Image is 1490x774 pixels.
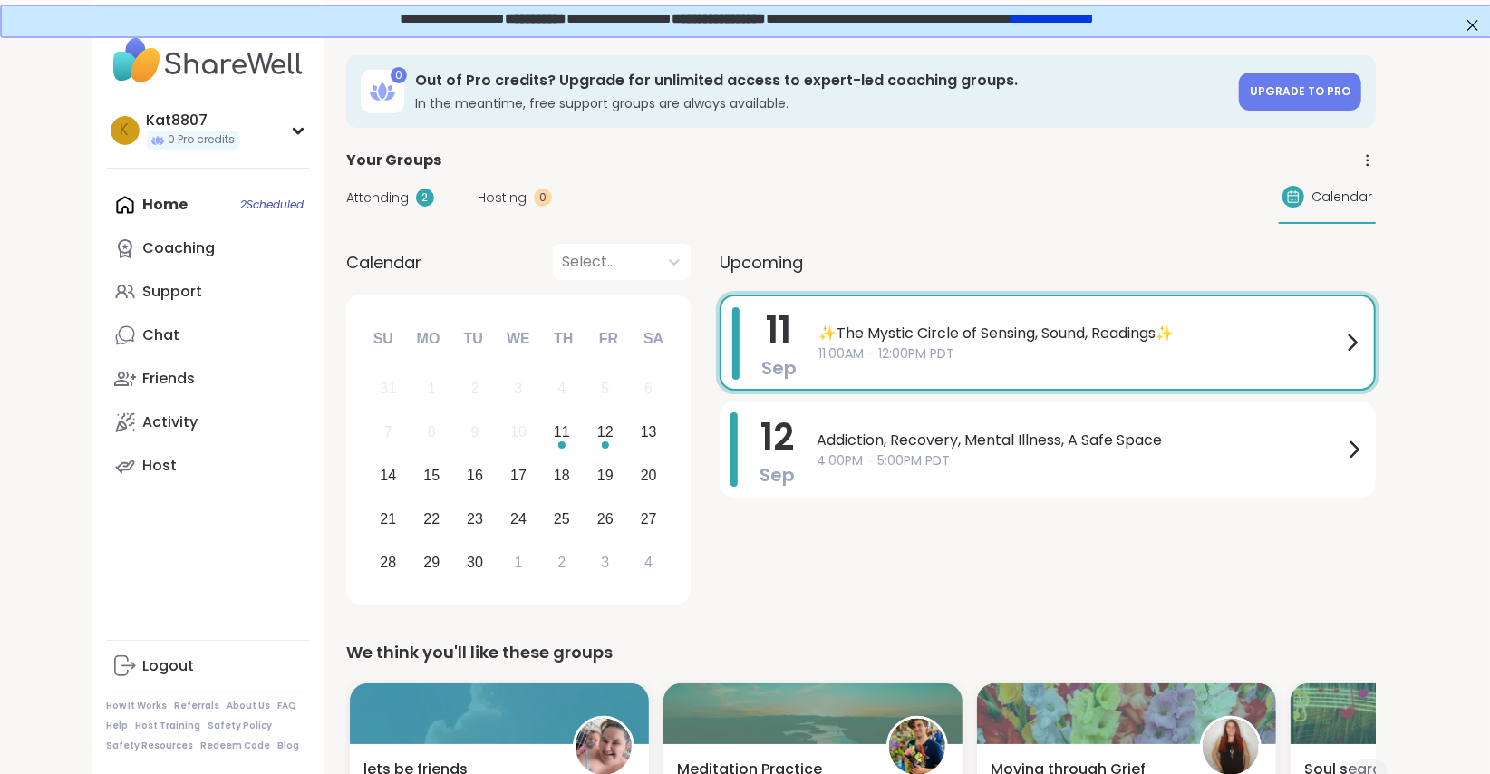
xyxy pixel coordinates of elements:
div: 16 [467,463,483,488]
div: 0 [391,67,407,83]
div: Choose Wednesday, September 17th, 2025 [499,457,538,496]
span: ✨The Mystic Circle of Sensing, Sound, Readings✨ [818,323,1341,344]
div: 15 [423,463,440,488]
div: 14 [380,463,396,488]
span: Calendar [346,250,421,275]
div: Choose Monday, September 29th, 2025 [412,543,451,582]
a: Referrals [175,700,220,712]
div: 19 [597,463,614,488]
div: Choose Tuesday, September 23rd, 2025 [456,499,495,538]
div: 2 [557,550,566,575]
div: Activity [143,412,198,432]
a: Friends [107,357,309,401]
div: 25 [554,507,570,531]
div: 18 [554,463,570,488]
span: 12 [760,411,794,462]
div: 1 [428,376,436,401]
a: FAQ [278,700,297,712]
a: Logout [107,644,309,688]
div: Choose Wednesday, October 1st, 2025 [499,543,538,582]
div: 17 [510,463,527,488]
div: 3 [515,376,523,401]
span: Your Groups [346,150,441,171]
div: 12 [597,420,614,444]
div: Choose Saturday, October 4th, 2025 [629,543,668,582]
div: 2 [416,189,434,207]
a: How It Works [107,700,168,712]
div: 0 [534,189,552,207]
div: Not available Saturday, September 6th, 2025 [629,370,668,409]
div: Choose Friday, September 12th, 2025 [585,413,624,452]
div: Not available Wednesday, September 10th, 2025 [499,413,538,452]
div: Not available Tuesday, September 2nd, 2025 [456,370,495,409]
div: Not available Friday, September 5th, 2025 [585,370,624,409]
div: Choose Sunday, September 14th, 2025 [369,457,408,496]
div: 4 [557,376,566,401]
div: Coaching [143,238,216,258]
div: Chat [143,325,180,345]
div: Choose Saturday, September 13th, 2025 [629,413,668,452]
h3: In the meantime, free support groups are always available. [415,94,1228,112]
div: Fr [588,319,628,359]
div: Host [143,456,178,476]
a: Safety Policy [208,720,273,732]
div: 2 [471,376,479,401]
div: Su [363,319,403,359]
h3: Out of Pro credits? Upgrade for unlimited access to expert-led coaching groups. [415,71,1228,91]
a: Chat [107,314,309,357]
a: Host Training [136,720,201,732]
div: Choose Tuesday, September 16th, 2025 [456,457,495,496]
a: Activity [107,401,309,444]
div: Not available Monday, September 1st, 2025 [412,370,451,409]
div: month 2025-09 [366,367,670,584]
div: 9 [471,420,479,444]
div: Choose Thursday, September 11th, 2025 [543,413,582,452]
div: Th [544,319,584,359]
a: Upgrade to Pro [1239,73,1361,111]
div: 20 [641,463,657,488]
div: Choose Sunday, September 28th, 2025 [369,543,408,582]
div: Not available Wednesday, September 3rd, 2025 [499,370,538,409]
div: 21 [380,507,396,531]
div: Choose Friday, September 26th, 2025 [585,499,624,538]
div: 4 [644,550,653,575]
div: 7 [384,420,392,444]
a: Safety Resources [107,740,194,752]
div: Choose Saturday, September 20th, 2025 [629,457,668,496]
div: Choose Thursday, October 2nd, 2025 [543,543,582,582]
span: Upcoming [720,250,803,275]
div: Choose Friday, September 19th, 2025 [585,457,624,496]
div: 26 [597,507,614,531]
span: K [121,119,130,142]
span: Upgrade to Pro [1250,83,1350,99]
div: Choose Monday, September 22nd, 2025 [412,499,451,538]
div: 10 [510,420,527,444]
div: Choose Friday, October 3rd, 2025 [585,543,624,582]
div: Not available Sunday, September 7th, 2025 [369,413,408,452]
span: Attending [346,189,409,208]
div: Not available Monday, September 8th, 2025 [412,413,451,452]
div: 30 [467,550,483,575]
span: 0 Pro credits [169,132,236,148]
span: 11 [767,305,792,355]
span: 4:00PM - 5:00PM PDT [817,451,1343,470]
div: 5 [601,376,609,401]
div: Choose Tuesday, September 30th, 2025 [456,543,495,582]
div: Not available Sunday, August 31st, 2025 [369,370,408,409]
div: 24 [510,507,527,531]
div: 28 [380,550,396,575]
div: Logout [143,656,195,676]
div: We think you'll like these groups [346,640,1376,665]
span: Sep [761,355,797,381]
div: 1 [515,550,523,575]
div: Choose Monday, September 15th, 2025 [412,457,451,496]
div: 22 [423,507,440,531]
div: Choose Thursday, September 25th, 2025 [543,499,582,538]
div: Choose Wednesday, September 24th, 2025 [499,499,538,538]
span: Hosting [478,189,527,208]
span: Sep [760,462,795,488]
div: 31 [380,376,396,401]
div: Choose Saturday, September 27th, 2025 [629,499,668,538]
div: We [498,319,538,359]
div: 3 [601,550,609,575]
